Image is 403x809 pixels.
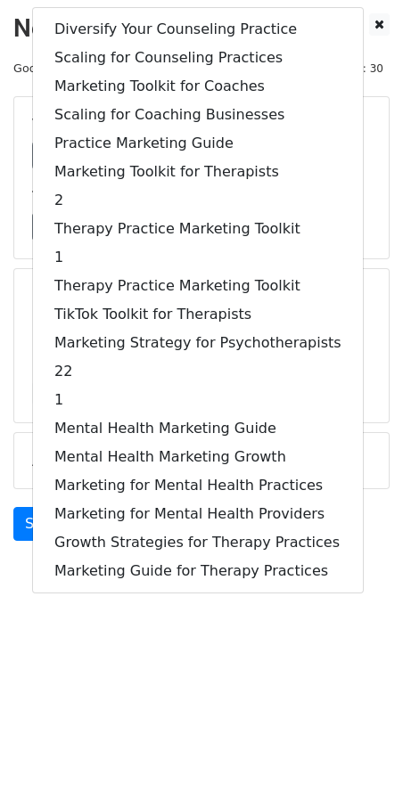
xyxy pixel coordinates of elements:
small: Google Sheet: [13,61,269,75]
a: Send [13,507,72,541]
a: Marketing Toolkit for Coaches [33,72,363,101]
a: Marketing Toolkit for Therapists [33,158,363,186]
a: Practice Marketing Guide [33,129,363,158]
a: Mental Health Marketing Guide [33,414,363,443]
a: 2 [33,186,363,215]
a: 22 [33,357,363,386]
a: Marketing Guide for Therapy Practices [33,557,363,585]
a: Scaling for Coaching Businesses [33,101,363,129]
a: Marketing Strategy for Psychotherapists [33,329,363,357]
a: TikTok Toolkit for Therapists [33,300,363,329]
a: 1 [33,386,363,414]
a: Marketing for Mental Health Practices [33,471,363,500]
a: Therapy Practice Marketing Toolkit [33,215,363,243]
iframe: Chat Widget [314,723,403,809]
a: Diversify Your Counseling Practice [33,15,363,44]
a: Growth Strategies for Therapy Practices [33,528,363,557]
a: Mental Health Marketing Growth [33,443,363,471]
h2: New Campaign [13,13,390,44]
a: Therapy Practice Marketing Toolkit [33,272,363,300]
a: Scaling for Counseling Practices [33,44,363,72]
a: Marketing for Mental Health Providers [33,500,363,528]
a: 1 [33,243,363,272]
